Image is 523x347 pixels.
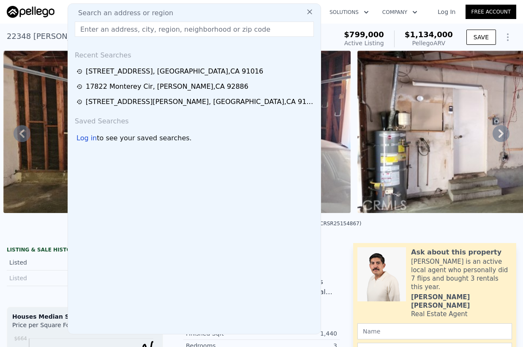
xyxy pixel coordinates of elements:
[344,40,384,46] span: Active Listing
[499,29,516,46] button: Show Options
[411,257,512,291] div: [PERSON_NAME] is an active local agent who personally did 7 flips and bought 3 rentals this year.
[9,258,78,267] div: Listed
[376,5,424,20] button: Company
[97,133,191,143] span: to see your saved searches.
[344,30,384,39] span: $799,000
[71,109,317,130] div: Saved Searches
[466,5,516,19] a: Free Account
[76,97,315,107] a: [STREET_ADDRESS][PERSON_NAME], [GEOGRAPHIC_DATA],CA 91406
[7,6,54,18] img: Pellego
[323,5,376,20] button: Solutions
[14,336,27,342] tspan: $664
[405,39,453,47] div: Pellego ARV
[12,312,158,321] div: Houses Median Sale
[405,30,453,39] span: $1,134,000
[86,66,263,77] div: [STREET_ADDRESS] , [GEOGRAPHIC_DATA] , CA 91016
[76,133,97,143] div: Log in
[411,247,501,257] div: Ask about this property
[86,82,248,92] div: 17822 Monterey Cir , [PERSON_NAME] , CA 92886
[76,82,315,92] a: 17822 Monterey Cir, [PERSON_NAME],CA 92886
[75,22,314,37] input: Enter an address, city, region, neighborhood or zip code
[76,66,315,77] a: [STREET_ADDRESS], [GEOGRAPHIC_DATA],CA 91016
[411,310,468,318] div: Real Estate Agent
[86,97,315,107] div: [STREET_ADDRESS][PERSON_NAME] , [GEOGRAPHIC_DATA] , CA 91406
[357,323,512,339] input: Name
[12,321,85,334] div: Price per Square Foot
[71,8,173,18] span: Search an address or region
[71,44,317,64] div: Recent Searches
[428,8,466,16] a: Log In
[466,30,496,45] button: SAVE
[411,293,512,310] div: [PERSON_NAME] [PERSON_NAME]
[9,274,78,282] div: Listed
[7,30,234,42] div: 22348 [PERSON_NAME] St , [GEOGRAPHIC_DATA] , CA 91303
[3,51,351,213] img: Sale: 167243508 Parcel: 54988168
[7,246,163,255] div: LISTING & SALE HISTORY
